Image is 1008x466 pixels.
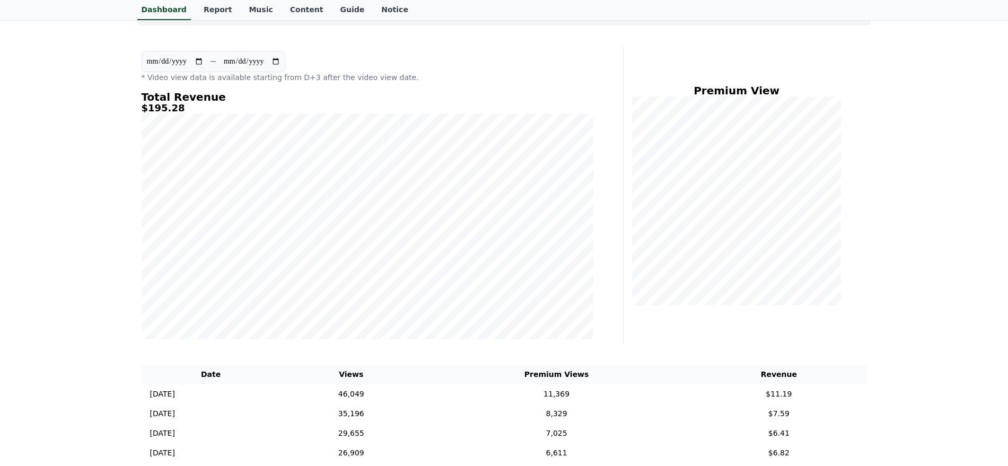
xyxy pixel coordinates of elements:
[281,365,422,384] th: Views
[691,404,866,424] td: $7.59
[422,424,691,443] td: 7,025
[691,424,866,443] td: $6.41
[281,404,422,424] td: 35,196
[422,443,691,463] td: 6,611
[142,103,593,113] h5: $195.28
[281,424,422,443] td: 29,655
[691,443,866,463] td: $6.82
[142,72,593,83] p: * Video view data is available starting from D+3 after the video view date.
[142,91,593,103] h4: Total Revenue
[150,389,175,400] p: [DATE]
[422,404,691,424] td: 8,329
[210,55,217,68] p: ~
[691,365,866,384] th: Revenue
[422,365,691,384] th: Premium Views
[150,447,175,459] p: [DATE]
[691,384,866,404] td: $11.19
[632,85,842,96] h4: Premium View
[422,384,691,404] td: 11,369
[142,365,281,384] th: Date
[281,384,422,404] td: 46,049
[281,443,422,463] td: 26,909
[150,428,175,439] p: [DATE]
[150,408,175,419] p: [DATE]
